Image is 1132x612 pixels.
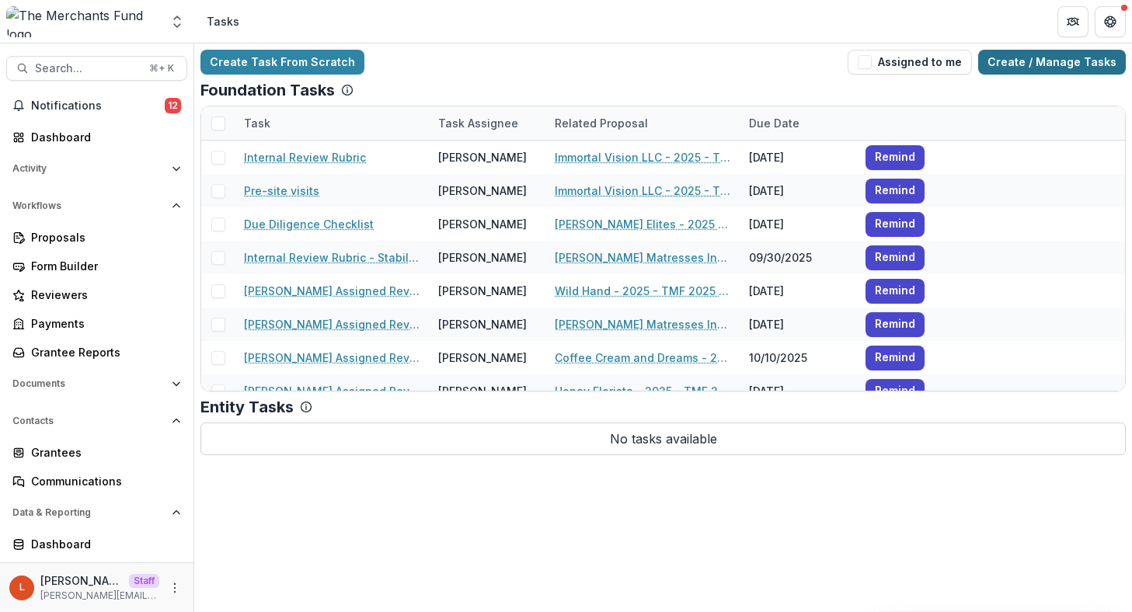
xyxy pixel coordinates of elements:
[6,124,187,150] a: Dashboard
[545,106,740,140] div: Related Proposal
[31,258,175,274] div: Form Builder
[31,287,175,303] div: Reviewers
[129,574,159,588] p: Staff
[555,383,730,399] a: Honey Florista - 2025 - TMF 2025 Stabilization Grant Program
[1057,6,1088,37] button: Partners
[866,245,925,270] button: Remind
[40,572,123,589] p: [PERSON_NAME]
[6,193,187,218] button: Open Workflows
[31,473,175,489] div: Communications
[40,589,159,603] p: [PERSON_NAME][EMAIL_ADDRESS][DOMAIN_NAME]
[6,468,187,494] a: Communications
[207,13,239,30] div: Tasks
[740,106,856,140] div: Due Date
[244,149,366,165] a: Internal Review Rubric
[740,374,856,408] div: [DATE]
[438,216,527,232] div: [PERSON_NAME]
[31,444,175,461] div: Grantees
[438,349,527,366] div: [PERSON_NAME]
[35,62,140,75] span: Search...
[31,229,175,245] div: Proposals
[740,274,856,308] div: [DATE]
[244,183,319,199] a: Pre-site visits
[6,371,187,396] button: Open Documents
[555,316,730,332] a: [PERSON_NAME] Matresses Inc - 2025 - TMF 2025 Stabilization Grant Program
[438,149,527,165] div: [PERSON_NAME]
[6,56,187,81] button: Search...
[429,115,528,131] div: Task Assignee
[740,141,856,174] div: [DATE]
[12,507,165,518] span: Data & Reporting
[31,129,175,145] div: Dashboard
[235,115,280,131] div: Task
[200,398,294,416] p: Entity Tasks
[555,349,730,366] a: Coffee Cream and Dreams - 2025 - TMF 2025 Stabilization Grant Program
[200,81,335,99] p: Foundation Tasks
[866,279,925,304] button: Remind
[555,149,730,165] a: Immortal Vision LLC - 2025 - TMF 2025 Stabilization Grant Program
[31,344,175,360] div: Grantee Reports
[244,216,374,232] a: Due Diligence Checklist
[740,341,856,374] div: 10/10/2025
[6,531,187,557] a: Dashboard
[6,93,187,118] button: Notifications12
[6,6,160,37] img: The Merchants Fund logo
[555,249,730,266] a: [PERSON_NAME] Matresses Inc - 2025 - TMF 2025 Stabilization Grant Program
[866,212,925,237] button: Remind
[6,224,187,250] a: Proposals
[244,283,420,299] a: [PERSON_NAME] Assigned Review
[12,378,165,389] span: Documents
[438,383,527,399] div: [PERSON_NAME]
[866,312,925,337] button: Remind
[866,179,925,203] button: Remind
[31,99,165,113] span: Notifications
[1095,6,1126,37] button: Get Help
[866,379,925,404] button: Remind
[200,422,1126,455] p: No tasks available
[200,50,364,75] a: Create Task From Scratch
[429,106,545,140] div: Task Assignee
[6,409,187,433] button: Open Contacts
[545,115,657,131] div: Related Proposal
[31,536,175,552] div: Dashboard
[978,50,1126,75] a: Create / Manage Tasks
[6,440,187,465] a: Grantees
[740,241,856,274] div: 09/30/2025
[146,60,177,77] div: ⌘ + K
[740,115,809,131] div: Due Date
[165,579,184,597] button: More
[12,200,165,211] span: Workflows
[6,500,187,525] button: Open Data & Reporting
[6,282,187,308] a: Reviewers
[6,253,187,279] a: Form Builder
[31,315,175,332] div: Payments
[438,249,527,266] div: [PERSON_NAME]
[200,10,246,33] nav: breadcrumb
[235,106,429,140] div: Task
[848,50,972,75] button: Assigned to me
[6,156,187,181] button: Open Activity
[244,383,420,399] a: [PERSON_NAME] Assigned Review
[555,216,730,232] a: [PERSON_NAME] Elites - 2025 - TMF 2025 Stabilization Grant Program
[740,207,856,241] div: [DATE]
[244,349,420,366] a: [PERSON_NAME] Assigned Review
[555,183,730,199] a: Immortal Vision LLC - 2025 - TMF 2025 Stabilization Grant Program
[244,316,420,332] a: [PERSON_NAME] Assigned Review
[6,311,187,336] a: Payments
[165,98,181,113] span: 12
[555,283,730,299] a: Wild Hand - 2025 - TMF 2025 Stabilization Grant Program
[19,582,25,593] div: Lucy
[740,174,856,207] div: [DATE]
[438,183,527,199] div: [PERSON_NAME]
[438,283,527,299] div: [PERSON_NAME]
[740,308,856,341] div: [DATE]
[166,6,188,37] button: Open entity switcher
[866,346,925,370] button: Remind
[6,560,187,586] a: Data Report
[244,249,420,266] a: Internal Review Rubric - Stabilization
[12,163,165,174] span: Activity
[866,145,925,170] button: Remind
